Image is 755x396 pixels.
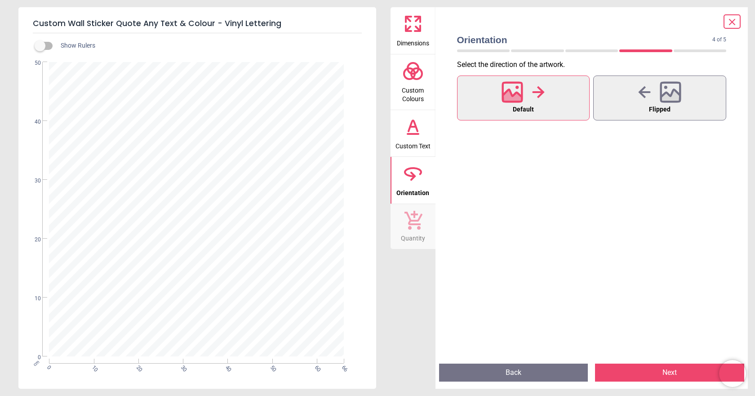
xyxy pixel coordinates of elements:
iframe: Brevo live chat [719,360,746,387]
button: Default [457,76,590,120]
p: Select the direction of the artwork . [457,60,734,70]
button: Custom Text [391,110,435,157]
span: Default [513,104,534,116]
span: 50 [24,59,41,67]
button: Quantity [391,204,435,249]
button: Custom Colours [391,54,435,110]
span: 4 of 5 [712,36,726,44]
button: Dimensions [391,7,435,54]
h5: Custom Wall Sticker Quote Any Text & Colour - Vinyl Lettering [33,14,362,33]
button: Next [595,364,744,382]
div: Show Rulers [40,40,376,51]
span: Custom Colours [391,82,435,104]
button: Orientation [391,157,435,204]
span: Custom Text [395,138,431,151]
span: Orientation [457,33,713,46]
span: Dimensions [397,35,429,48]
span: Quantity [401,230,425,243]
span: Orientation [396,184,429,198]
span: Flipped [649,104,671,116]
button: Back [439,364,588,382]
button: Flipped [593,76,726,120]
